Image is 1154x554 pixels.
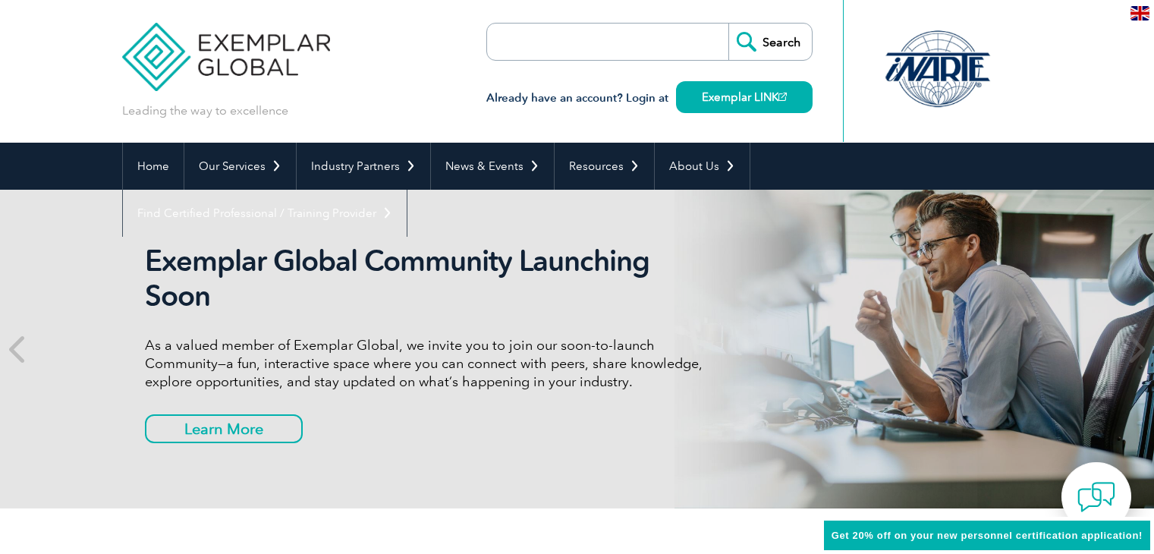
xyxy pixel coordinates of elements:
[145,336,714,391] p: As a valued member of Exemplar Global, we invite you to join our soon-to-launch Community—a fun, ...
[832,530,1143,541] span: Get 20% off on your new personnel certification application!
[123,143,184,190] a: Home
[486,89,813,108] h3: Already have an account? Login at
[778,93,787,101] img: open_square.png
[123,190,407,237] a: Find Certified Professional / Training Provider
[655,143,750,190] a: About Us
[555,143,654,190] a: Resources
[1130,6,1149,20] img: en
[297,143,430,190] a: Industry Partners
[431,143,554,190] a: News & Events
[145,244,714,313] h2: Exemplar Global Community Launching Soon
[122,102,288,119] p: Leading the way to excellence
[1077,478,1115,516] img: contact-chat.png
[145,414,303,443] a: Learn More
[728,24,812,60] input: Search
[676,81,813,113] a: Exemplar LINK
[184,143,296,190] a: Our Services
